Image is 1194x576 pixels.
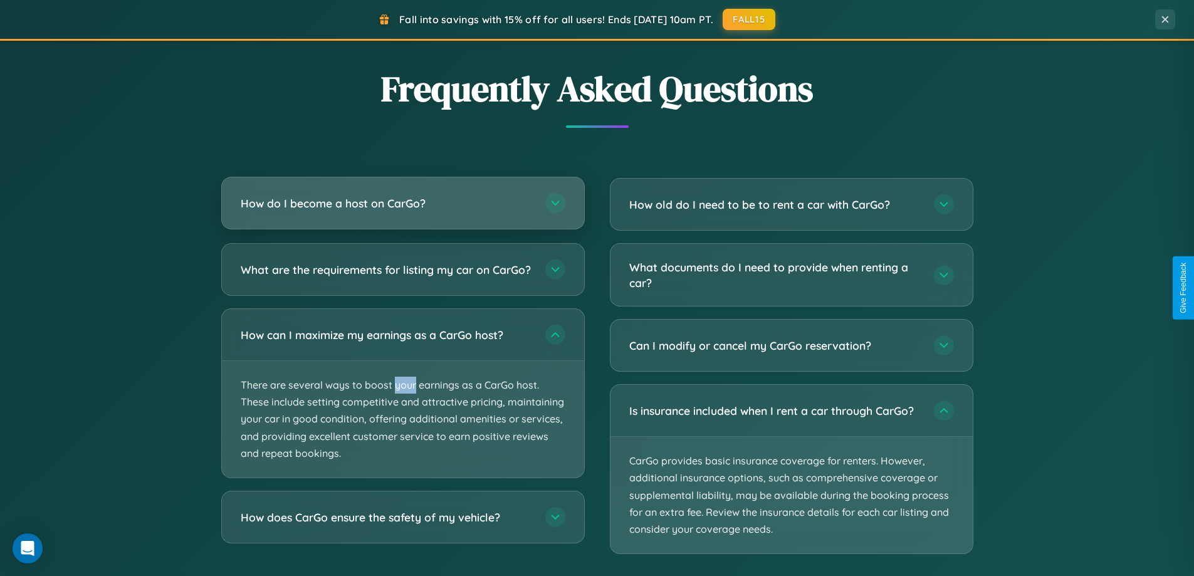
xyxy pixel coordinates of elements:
h2: Frequently Asked Questions [221,65,973,113]
h3: How can I maximize my earnings as a CarGo host? [241,327,533,343]
div: Give Feedback [1179,263,1188,313]
p: CarGo provides basic insurance coverage for renters. However, additional insurance options, such ... [610,437,973,553]
h3: How old do I need to be to rent a car with CarGo? [629,197,921,212]
h3: What documents do I need to provide when renting a car? [629,259,921,290]
div: Open Intercom Messenger [13,533,43,563]
button: FALL15 [723,9,775,30]
h3: How do I become a host on CarGo? [241,196,533,211]
p: There are several ways to boost your earnings as a CarGo host. These include setting competitive ... [222,361,584,478]
h3: Can I modify or cancel my CarGo reservation? [629,338,921,353]
h3: What are the requirements for listing my car on CarGo? [241,262,533,278]
h3: How does CarGo ensure the safety of my vehicle? [241,510,533,525]
h3: Is insurance included when I rent a car through CarGo? [629,403,921,419]
span: Fall into savings with 15% off for all users! Ends [DATE] 10am PT. [399,13,713,26]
